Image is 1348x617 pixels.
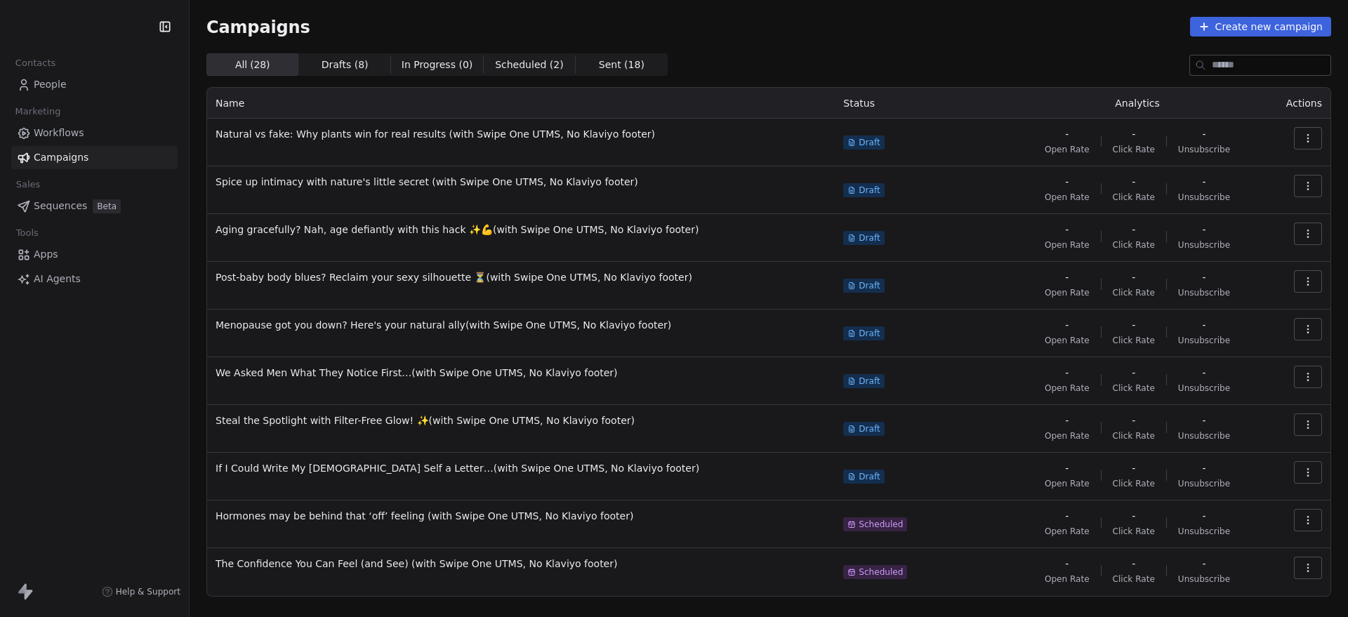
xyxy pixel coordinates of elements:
span: People [34,77,67,92]
span: AI Agents [34,272,81,286]
span: Hormones may be behind that ‘off’ feeling (with Swipe One UTMS, No Klaviyo footer) [216,509,826,523]
span: - [1202,366,1205,380]
span: Unsubscribe [1178,526,1230,537]
a: SequencesBeta [11,194,178,218]
span: - [1065,318,1069,332]
span: - [1132,557,1135,571]
span: We Asked Men What They Notice First…(with Swipe One UTMS, No Klaviyo footer) [216,366,826,380]
span: In Progress ( 0 ) [402,58,473,72]
span: Open Rate [1045,287,1090,298]
a: Workflows [11,121,178,145]
span: Draft [859,376,880,387]
span: Open Rate [1045,383,1090,394]
span: Sent ( 18 ) [599,58,645,72]
span: Natural vs fake: Why plants win for real results (with Swipe One UTMS, No Klaviyo footer) [216,127,826,141]
span: Scheduled ( 2 ) [495,58,564,72]
a: Campaigns [11,146,178,169]
span: Open Rate [1045,335,1090,346]
span: - [1202,127,1205,141]
button: Create new campaign [1190,17,1331,37]
span: - [1132,413,1135,427]
span: Open Rate [1045,144,1090,155]
th: Status [835,88,1010,119]
span: Unsubscribe [1178,287,1230,298]
span: Sequences [34,199,87,213]
span: Click Rate [1113,430,1155,442]
span: Click Rate [1113,383,1155,394]
span: - [1202,318,1205,332]
span: - [1132,175,1135,189]
span: Open Rate [1045,478,1090,489]
span: - [1202,413,1205,427]
span: - [1202,557,1205,571]
span: Click Rate [1113,478,1155,489]
span: Menopause got you down? Here's your natural ally(with Swipe One UTMS, No Klaviyo footer) [216,318,826,332]
span: Campaigns [206,17,310,37]
span: Post-baby body blues? Reclaim your sexy silhouette ⏳(with Swipe One UTMS, No Klaviyo footer) [216,270,826,284]
span: Click Rate [1113,239,1155,251]
span: - [1065,223,1069,237]
span: - [1132,461,1135,475]
span: - [1132,318,1135,332]
span: Draft [859,280,880,291]
span: - [1065,127,1069,141]
a: Apps [11,243,178,266]
span: Unsubscribe [1178,478,1230,489]
span: Drafts ( 8 ) [322,58,369,72]
span: Draft [859,471,880,482]
span: - [1065,270,1069,284]
span: Click Rate [1113,192,1155,203]
span: Open Rate [1045,526,1090,537]
span: Scheduled [859,566,903,578]
span: Open Rate [1045,573,1090,585]
span: Aging gracefully? Nah, age defiantly with this hack ✨💪(with Swipe One UTMS, No Klaviyo footer) [216,223,826,237]
span: Draft [859,423,880,434]
span: Click Rate [1113,573,1155,585]
span: - [1132,127,1135,141]
th: Analytics [1010,88,1264,119]
span: Workflows [34,126,84,140]
span: Unsubscribe [1178,239,1230,251]
span: Unsubscribe [1178,573,1230,585]
span: Unsubscribe [1178,144,1230,155]
a: AI Agents [11,267,178,291]
span: Sales [10,174,46,195]
span: Draft [859,328,880,339]
span: Unsubscribe [1178,383,1230,394]
span: Draft [859,185,880,196]
span: Spice up intimacy with nature's little secret (with Swipe One UTMS, No Klaviyo footer) [216,175,826,189]
span: - [1202,223,1205,237]
span: - [1065,509,1069,523]
span: Click Rate [1113,287,1155,298]
span: Scheduled [859,519,903,530]
span: Contacts [9,53,62,74]
span: Click Rate [1113,526,1155,537]
span: Unsubscribe [1178,335,1230,346]
span: - [1065,366,1069,380]
th: Actions [1264,88,1330,119]
span: The Confidence You Can Feel (and See) (with Swipe One UTMS, No Klaviyo footer) [216,557,826,571]
span: Campaigns [34,150,88,165]
span: - [1065,175,1069,189]
span: Draft [859,137,880,148]
span: - [1132,223,1135,237]
a: People [11,73,178,96]
span: Apps [34,247,58,262]
span: Draft [859,232,880,244]
span: Click Rate [1113,335,1155,346]
span: Help & Support [116,586,180,597]
span: Steal the Spotlight with Filter-Free Glow! ✨(with Swipe One UTMS, No Klaviyo footer) [216,413,826,427]
span: - [1202,175,1205,189]
span: Open Rate [1045,192,1090,203]
span: - [1065,413,1069,427]
span: - [1202,461,1205,475]
span: - [1202,509,1205,523]
span: Beta [93,199,121,213]
span: If I Could Write My [DEMOGRAPHIC_DATA] Self a Letter…(with Swipe One UTMS, No Klaviyo footer) [216,461,826,475]
span: - [1132,509,1135,523]
span: - [1202,270,1205,284]
span: Tools [10,223,44,244]
span: - [1132,270,1135,284]
span: Marketing [9,101,67,122]
span: - [1065,557,1069,571]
